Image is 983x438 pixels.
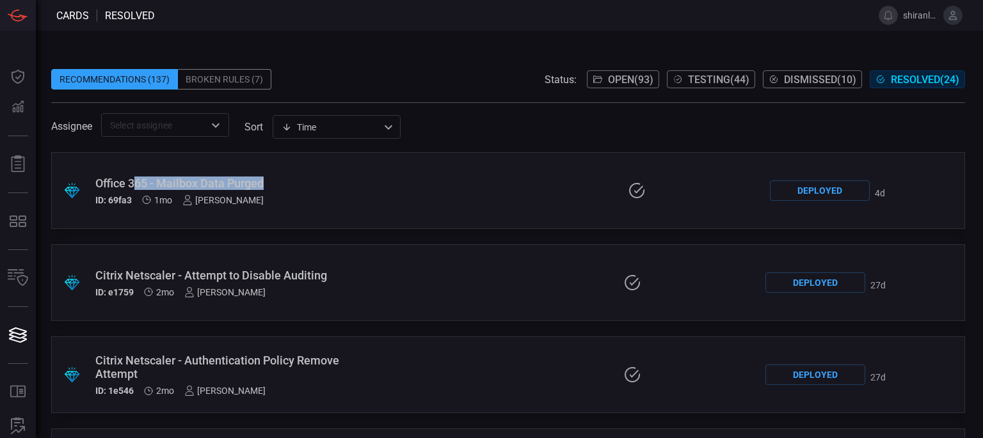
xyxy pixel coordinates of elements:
span: Jul 07, 2025 2:50 PM [156,287,174,297]
span: Testing ( 44 ) [688,74,749,86]
span: resolved [105,10,155,22]
span: Assignee [51,120,92,132]
div: Citrix Netscaler - Attempt to Disable Auditing [95,269,349,282]
button: Cards [3,320,33,350]
h5: ID: 1e546 [95,386,134,396]
div: Deployed [770,180,870,201]
span: Aug 25, 2025 5:21 PM [870,280,886,290]
button: Rule Catalog [3,377,33,407]
button: Inventory [3,263,33,293]
button: Dismissed(10) [763,70,862,88]
span: shiranluz [903,10,938,20]
button: Dashboard [3,61,33,92]
h5: ID: e1759 [95,287,134,297]
div: Office 365 - Mailbox Data Purged [95,176,352,190]
div: [PERSON_NAME] [182,195,264,205]
div: Citrix Netscaler - Authentication Policy Remove Attempt [95,354,349,380]
button: Open [207,116,225,134]
div: Time [282,121,380,134]
span: Aug 25, 2025 5:21 PM [870,372,886,382]
div: Broken Rules (7) [178,69,271,90]
button: Resolved(24) [870,70,965,88]
span: Resolved ( 24 ) [891,74,959,86]
span: Aug 11, 2025 4:04 PM [154,195,172,205]
label: sort [244,121,263,133]
span: Cards [56,10,89,22]
span: Open ( 93 ) [608,74,653,86]
input: Select assignee [105,117,204,133]
span: Jul 07, 2025 2:48 PM [156,386,174,396]
button: Testing(44) [667,70,755,88]
div: [PERSON_NAME] [184,386,266,396]
div: [PERSON_NAME] [184,287,266,297]
div: Deployed [765,364,865,385]
span: Status: [545,74,577,86]
div: Recommendations (137) [51,69,178,90]
button: Detections [3,92,33,123]
button: Open(93) [587,70,659,88]
button: MITRE - Detection Posture [3,206,33,237]
span: Sep 17, 2025 6:02 PM [875,188,885,198]
h5: ID: 69fa3 [95,195,132,205]
div: Deployed [765,272,865,293]
span: Dismissed ( 10 ) [784,74,856,86]
button: Reports [3,149,33,180]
